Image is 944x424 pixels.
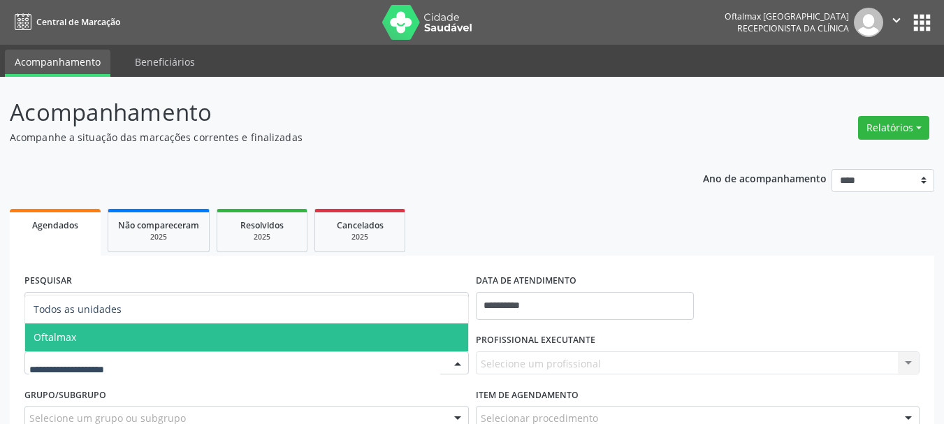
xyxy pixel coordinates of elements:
[118,219,199,231] span: Não compareceram
[24,384,106,406] label: Grupo/Subgrupo
[24,270,72,292] label: PESQUISAR
[910,10,934,35] button: apps
[337,219,384,231] span: Cancelados
[10,130,657,145] p: Acompanhe a situação das marcações correntes e finalizadas
[34,330,76,344] span: Oftalmax
[476,384,579,406] label: Item de agendamento
[476,270,576,292] label: DATA DE ATENDIMENTO
[854,8,883,37] img: img
[883,8,910,37] button: 
[476,330,595,351] label: PROFISSIONAL EXECUTANTE
[5,50,110,77] a: Acompanhamento
[118,232,199,242] div: 2025
[34,302,122,316] span: Todos as unidades
[227,232,297,242] div: 2025
[10,10,120,34] a: Central de Marcação
[36,16,120,28] span: Central de Marcação
[737,22,849,34] span: Recepcionista da clínica
[725,10,849,22] div: Oftalmax [GEOGRAPHIC_DATA]
[889,13,904,28] i: 
[703,169,827,187] p: Ano de acompanhamento
[325,232,395,242] div: 2025
[858,116,929,140] button: Relatórios
[32,219,78,231] span: Agendados
[10,95,657,130] p: Acompanhamento
[125,50,205,74] a: Beneficiários
[240,219,284,231] span: Resolvidos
